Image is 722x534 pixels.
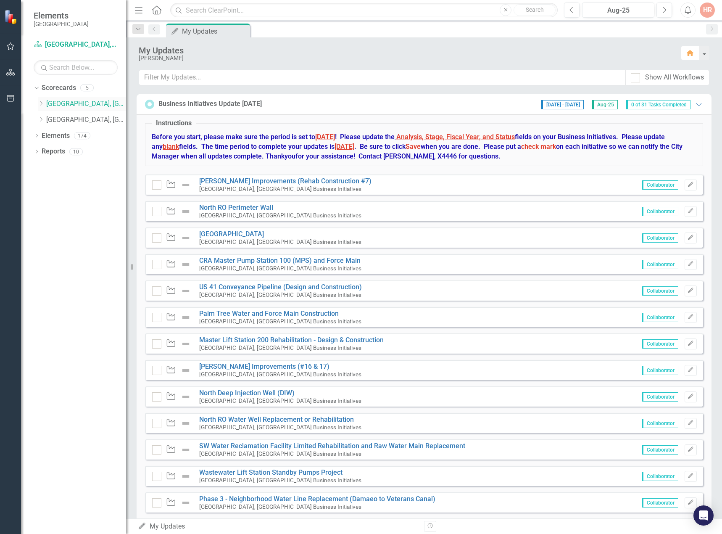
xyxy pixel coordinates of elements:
div: My Updates [139,46,672,55]
img: Not Defined [181,312,191,323]
input: Search Below... [34,60,118,75]
a: CRA Master Pump Station 100 (MPS) and Force Main [199,256,361,264]
a: Elements [42,131,70,141]
small: [GEOGRAPHIC_DATA], [GEOGRAPHIC_DATA] Business Initiatives [199,503,361,510]
small: [GEOGRAPHIC_DATA], [GEOGRAPHIC_DATA] Business Initiatives [199,450,361,457]
a: Wastewater Lift Station Standby Pumps Project [199,468,343,476]
span: blank [163,143,179,151]
div: [PERSON_NAME] [139,55,672,61]
small: [GEOGRAPHIC_DATA], [GEOGRAPHIC_DATA] Business Initiatives [199,477,361,484]
span: Analysis, Stage, Fiscal Year, and Status [396,133,515,141]
span: [DATE] - [DATE] [541,100,584,109]
a: Palm Tree Water and Force Main Construction [199,309,339,317]
small: [GEOGRAPHIC_DATA], [GEOGRAPHIC_DATA] Business Initiatives [199,424,361,431]
div: 5 [80,85,94,92]
a: [PERSON_NAME] Improvements (#16 & 17) [199,362,329,370]
a: Reports [42,147,65,156]
div: 174 [74,132,90,139]
img: Not Defined [181,180,191,190]
legend: Instructions [152,119,196,128]
a: North RO Perimeter Wall [199,204,273,211]
button: HR [700,3,715,18]
span: 0 of 31 Tasks Completed [626,100,690,109]
small: [GEOGRAPHIC_DATA], [GEOGRAPHIC_DATA] Business Initiatives [199,397,361,404]
div: 10 [69,148,83,155]
img: Not Defined [181,445,191,455]
span: Elements [34,11,89,21]
span: Save [406,143,421,151]
div: Open Intercom Messenger [693,505,714,526]
input: Search ClearPoint... [170,3,558,18]
a: North RO Water Well Replacement or Rehabilitation [199,415,354,423]
span: Aug-25 [592,100,618,109]
img: Not Defined [181,259,191,270]
a: US 41 Conveyance Pipeline (Design and Construction) [199,283,362,291]
span: Collaborator [642,286,678,296]
small: [GEOGRAPHIC_DATA], [GEOGRAPHIC_DATA] Business Initiatives [199,318,361,325]
img: Not Defined [181,339,191,349]
img: Not Defined [181,471,191,481]
a: [GEOGRAPHIC_DATA], [GEOGRAPHIC_DATA] Business Initiatives [34,40,118,50]
small: [GEOGRAPHIC_DATA], [GEOGRAPHIC_DATA] Business Initiatives [199,291,361,298]
div: My Updates [182,26,248,37]
button: Search [514,4,556,16]
span: check mark [521,143,556,151]
span: Collaborator [642,260,678,269]
span: Collaborator [642,339,678,349]
small: [GEOGRAPHIC_DATA], [GEOGRAPHIC_DATA] Business Initiatives [199,344,361,351]
div: Business Initiatives Update [DATE] [158,99,262,109]
span: Collaborator [642,392,678,402]
button: Aug-25 [582,3,654,18]
a: Phase 3 - Neighborhood Water Line Replacement (Damaeo to Veterans Canal) [199,495,435,503]
span: Collaborator [642,313,678,322]
span: Collaborator [642,180,678,190]
span: you [285,152,295,160]
span: Collaborator [642,472,678,481]
a: Master Lift Station 200 Rehabilitation - Design & Construction [199,336,384,344]
span: Collaborator [642,445,678,455]
span: [DATE] [315,133,335,141]
span: Search [526,6,544,13]
a: [PERSON_NAME] Improvements (Rehab Construction #7) [199,177,372,185]
a: SW Water Reclamation Facility Limited Rehabilitation and Raw Water Main Replacement [199,442,465,450]
small: [GEOGRAPHIC_DATA], [GEOGRAPHIC_DATA] Business Initiatives [199,185,361,192]
span: [DATE] [335,143,354,151]
img: Not Defined [181,365,191,375]
a: [GEOGRAPHIC_DATA] [199,230,264,238]
a: [GEOGRAPHIC_DATA], [GEOGRAPHIC_DATA] Business Initiatives [46,99,126,109]
a: [GEOGRAPHIC_DATA], [GEOGRAPHIC_DATA] Strategic Plan [46,115,126,125]
span: Collaborator [642,207,678,216]
a: Scorecards [42,83,76,93]
small: [GEOGRAPHIC_DATA] [34,21,89,27]
img: Not Defined [181,498,191,508]
small: [GEOGRAPHIC_DATA], [GEOGRAPHIC_DATA] Business Initiatives [199,265,361,272]
img: ClearPoint Strategy [4,10,19,24]
strong: Before you start, please make sure the period is set to ! Please update the fields on your Busine... [152,133,682,160]
a: North Deep Injection Well (DIW) [199,389,295,397]
div: My Updates [138,522,418,531]
input: Filter My Updates... [139,70,626,85]
img: Not Defined [181,418,191,428]
img: Not Defined [181,392,191,402]
div: Show All Workflows [645,73,704,82]
img: Not Defined [181,206,191,217]
small: [GEOGRAPHIC_DATA], [GEOGRAPHIC_DATA] Business Initiatives [199,212,361,219]
span: Collaborator [642,419,678,428]
img: Not Defined [181,233,191,243]
span: Collaborator [642,366,678,375]
span: Collaborator [642,233,678,243]
img: Not Defined [181,286,191,296]
small: [GEOGRAPHIC_DATA], [GEOGRAPHIC_DATA] Business Initiatives [199,371,361,378]
span: Collaborator [642,498,678,508]
div: Aug-25 [585,5,651,16]
small: [GEOGRAPHIC_DATA], [GEOGRAPHIC_DATA] Business Initiatives [199,238,361,245]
